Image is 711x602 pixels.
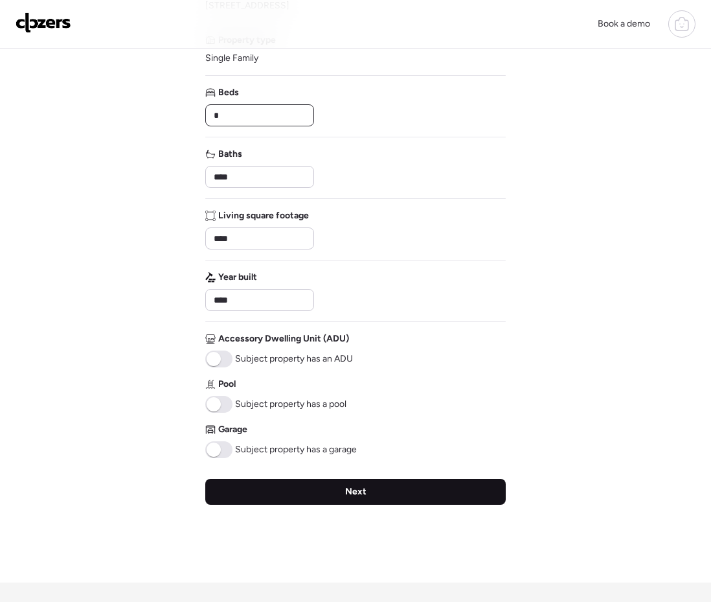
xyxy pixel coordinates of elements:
span: Single Family [205,52,258,65]
span: Living square footage [218,209,309,222]
span: Subject property has a pool [235,398,346,411]
span: Subject property has an ADU [235,353,353,365]
span: Accessory Dwelling Unit (ADU) [218,332,349,345]
span: Year built [218,271,257,284]
span: Next [345,485,367,498]
span: Beds [218,86,239,99]
span: Pool [218,378,236,391]
img: Logo [16,12,71,33]
span: Book a demo [598,18,650,29]
span: Garage [218,423,247,436]
span: Baths [218,148,242,161]
span: Subject property has a garage [235,443,357,456]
